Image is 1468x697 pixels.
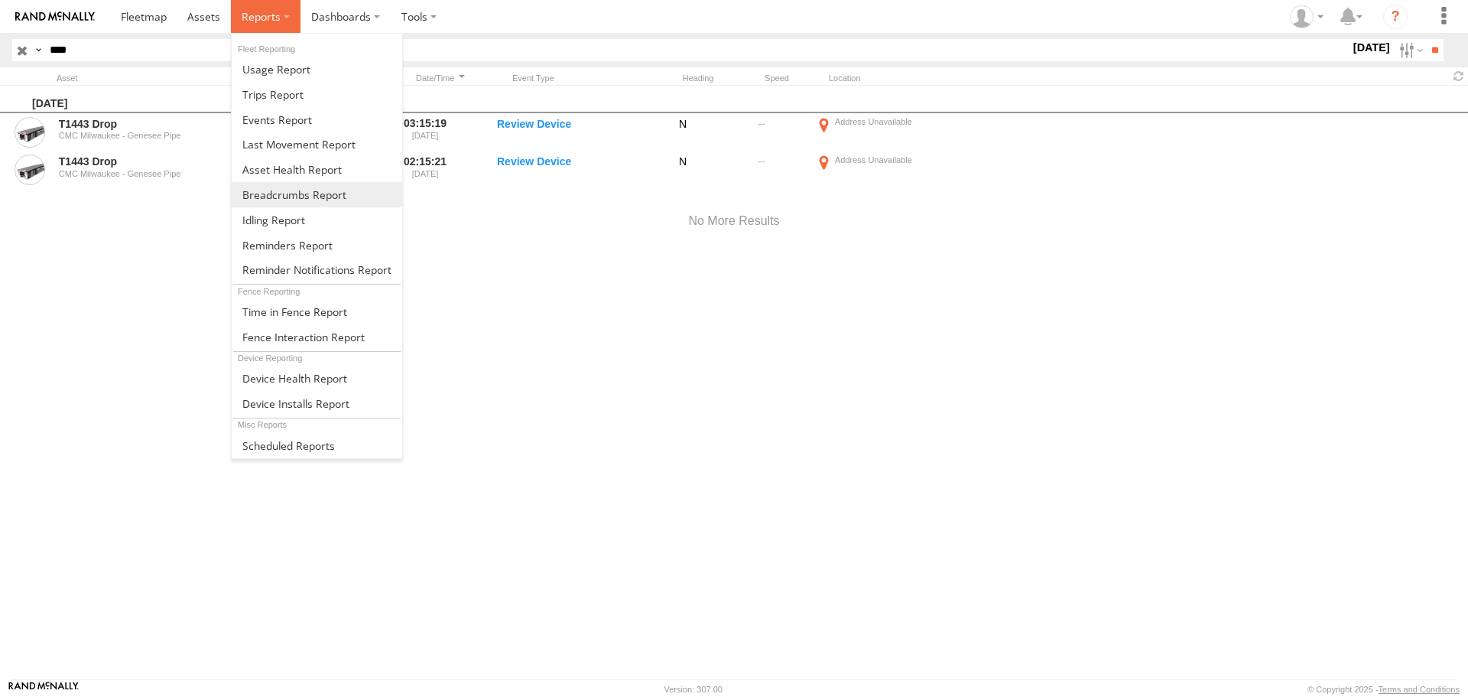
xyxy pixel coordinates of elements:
[15,11,95,22] img: rand-logo.svg
[497,115,650,150] label: Review Device
[59,117,207,131] a: T1443 Drop
[32,39,44,61] label: Search Query
[1393,39,1426,61] label: Search Filter Options
[232,57,402,82] a: Usage Report
[232,82,402,107] a: Trips Report
[232,433,402,458] a: Scheduled Reports
[232,182,402,207] a: Breadcrumbs Report
[814,153,1005,188] label: Click to View Event Location
[497,153,650,188] label: Review Device
[814,115,1005,150] label: Click to View Event Location
[232,257,402,282] a: Service Reminder Notifications Report
[232,366,402,391] a: Device Health Report
[664,685,723,694] div: Version: 307.00
[59,169,207,178] div: CMC Milwaukee - Genesee Pipe
[1379,685,1460,694] a: Terms and Conditions
[396,115,454,150] label: 03:15:19 [DATE]
[232,299,402,324] a: Time in Fences Report
[232,107,402,132] a: Full Events Report
[232,391,402,416] a: Device Installs Report
[232,132,402,157] a: Last Movement Report
[396,153,454,188] label: 02:15:21 [DATE]
[232,324,402,350] a: Fence Interaction Report
[59,155,207,168] a: T1443 Drop
[656,153,710,188] div: N
[1284,5,1329,28] div: AJ Klotz
[656,115,710,150] div: N
[1450,69,1468,83] span: Refresh
[411,73,469,83] div: Click to Sort
[8,682,79,697] a: Visit our Website
[232,233,402,258] a: Reminders Report
[1307,685,1460,694] div: © Copyright 2025 -
[232,157,402,182] a: Asset Health Report
[59,131,207,140] div: CMC Milwaukee - Genesee Pipe
[1350,39,1393,56] label: [DATE]
[232,207,402,233] a: Idling Report
[1383,5,1408,29] i: ?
